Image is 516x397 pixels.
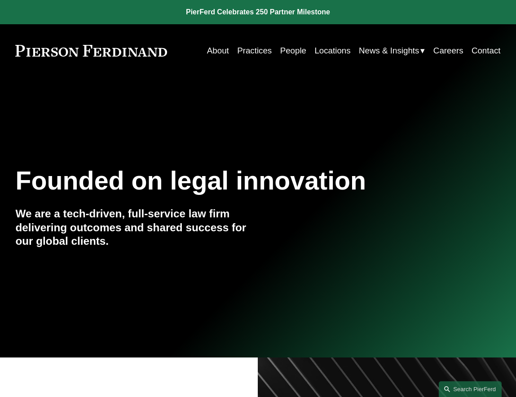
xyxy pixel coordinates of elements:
a: About [207,42,229,59]
a: Search this site [439,381,502,397]
a: folder dropdown [359,42,425,59]
a: People [280,42,306,59]
h1: Founded on legal innovation [15,166,419,196]
a: Careers [433,42,463,59]
a: Practices [237,42,272,59]
a: Contact [472,42,501,59]
h4: We are a tech-driven, full-service law firm delivering outcomes and shared success for our global... [15,207,258,248]
a: Locations [314,42,350,59]
span: News & Insights [359,43,419,58]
